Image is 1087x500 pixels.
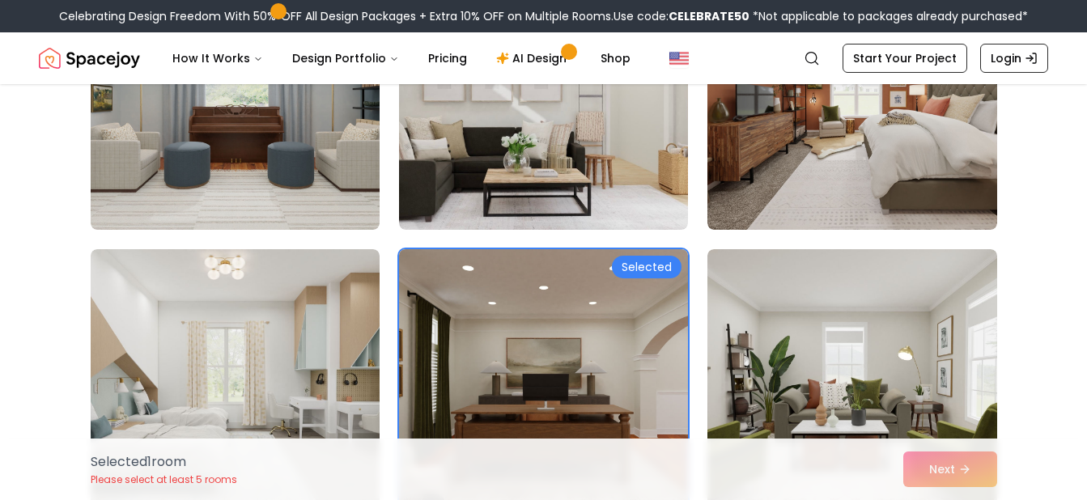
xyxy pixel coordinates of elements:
[669,8,749,24] b: CELEBRATE50
[91,473,237,486] p: Please select at least 5 rooms
[59,8,1028,24] div: Celebrating Design Freedom With 50% OFF All Design Packages + Extra 10% OFF on Multiple Rooms.
[91,452,237,472] p: Selected 1 room
[39,42,140,74] img: Spacejoy Logo
[614,8,749,24] span: Use code:
[669,49,689,68] img: United States
[159,42,276,74] button: How It Works
[612,256,681,278] div: Selected
[588,42,643,74] a: Shop
[980,44,1048,73] a: Login
[39,42,140,74] a: Spacejoy
[749,8,1028,24] span: *Not applicable to packages already purchased*
[279,42,412,74] button: Design Portfolio
[415,42,480,74] a: Pricing
[843,44,967,73] a: Start Your Project
[39,32,1048,84] nav: Global
[483,42,584,74] a: AI Design
[159,42,643,74] nav: Main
